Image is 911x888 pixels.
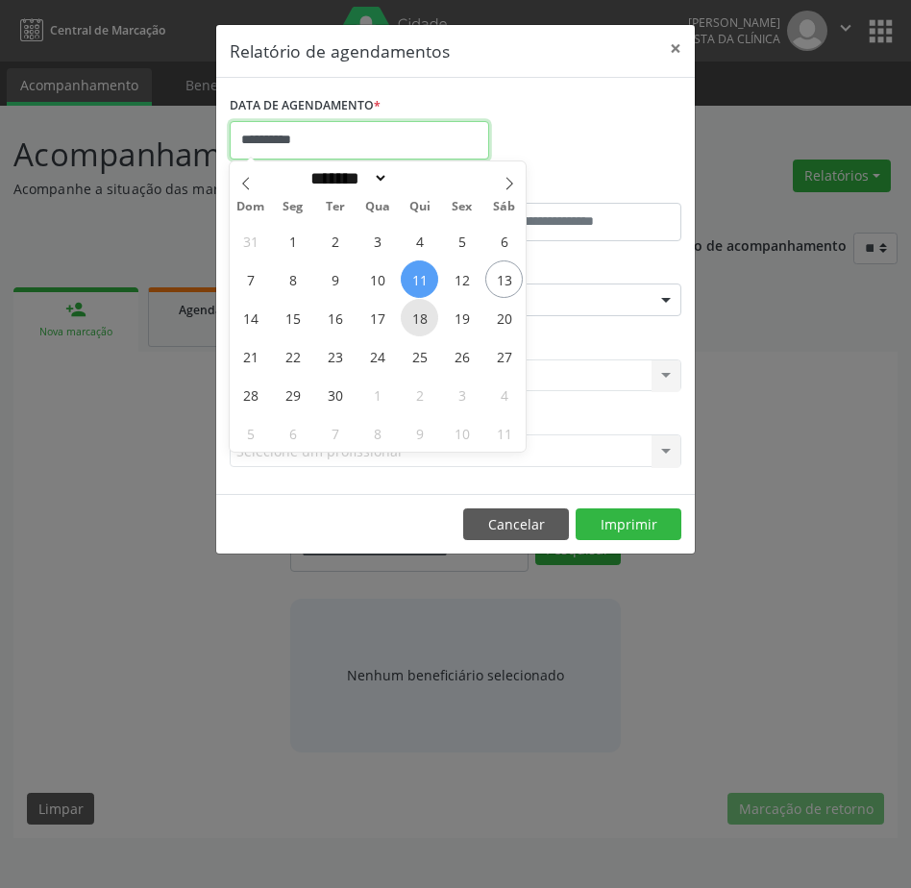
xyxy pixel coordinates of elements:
span: Setembro 19, 2025 [443,299,480,336]
span: Dom [230,201,272,213]
span: Setembro 27, 2025 [485,337,523,375]
span: Setembro 23, 2025 [316,337,354,375]
span: Setembro 6, 2025 [485,222,523,259]
span: Outubro 10, 2025 [443,414,480,452]
span: Setembro 22, 2025 [274,337,311,375]
span: Outubro 2, 2025 [401,376,438,413]
span: Outubro 7, 2025 [316,414,354,452]
label: ATÉ [460,173,681,203]
span: Outubro 8, 2025 [358,414,396,452]
span: Outubro 1, 2025 [358,376,396,413]
span: Setembro 16, 2025 [316,299,354,336]
span: Outubro 3, 2025 [443,376,480,413]
input: Year [388,168,452,188]
span: Outubro 6, 2025 [274,414,311,452]
span: Setembro 12, 2025 [443,260,480,298]
span: Setembro 20, 2025 [485,299,523,336]
span: Outubro 4, 2025 [485,376,523,413]
button: Close [656,25,695,72]
span: Setembro 21, 2025 [232,337,269,375]
span: Sáb [483,201,526,213]
span: Setembro 5, 2025 [443,222,480,259]
span: Ter [314,201,357,213]
span: Setembro 4, 2025 [401,222,438,259]
h5: Relatório de agendamentos [230,38,450,63]
span: Agosto 31, 2025 [232,222,269,259]
span: Setembro 10, 2025 [358,260,396,298]
span: Setembro 13, 2025 [485,260,523,298]
span: Outubro 5, 2025 [232,414,269,452]
span: Setembro 28, 2025 [232,376,269,413]
span: Setembro 17, 2025 [358,299,396,336]
span: Setembro 29, 2025 [274,376,311,413]
span: Setembro 15, 2025 [274,299,311,336]
span: Setembro 24, 2025 [358,337,396,375]
span: Setembro 7, 2025 [232,260,269,298]
select: Month [304,168,388,188]
span: Setembro 8, 2025 [274,260,311,298]
span: Setembro 3, 2025 [358,222,396,259]
span: Setembro 2, 2025 [316,222,354,259]
span: Setembro 30, 2025 [316,376,354,413]
span: Outubro 9, 2025 [401,414,438,452]
span: Setembro 26, 2025 [443,337,480,375]
button: Cancelar [463,508,569,541]
span: Sex [441,201,483,213]
label: DATA DE AGENDAMENTO [230,91,381,121]
span: Setembro 11, 2025 [401,260,438,298]
span: Setembro 1, 2025 [274,222,311,259]
span: Setembro 25, 2025 [401,337,438,375]
span: Setembro 14, 2025 [232,299,269,336]
button: Imprimir [576,508,681,541]
span: Setembro 18, 2025 [401,299,438,336]
span: Seg [272,201,314,213]
span: Setembro 9, 2025 [316,260,354,298]
span: Qui [399,201,441,213]
span: Outubro 11, 2025 [485,414,523,452]
span: Qua [357,201,399,213]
